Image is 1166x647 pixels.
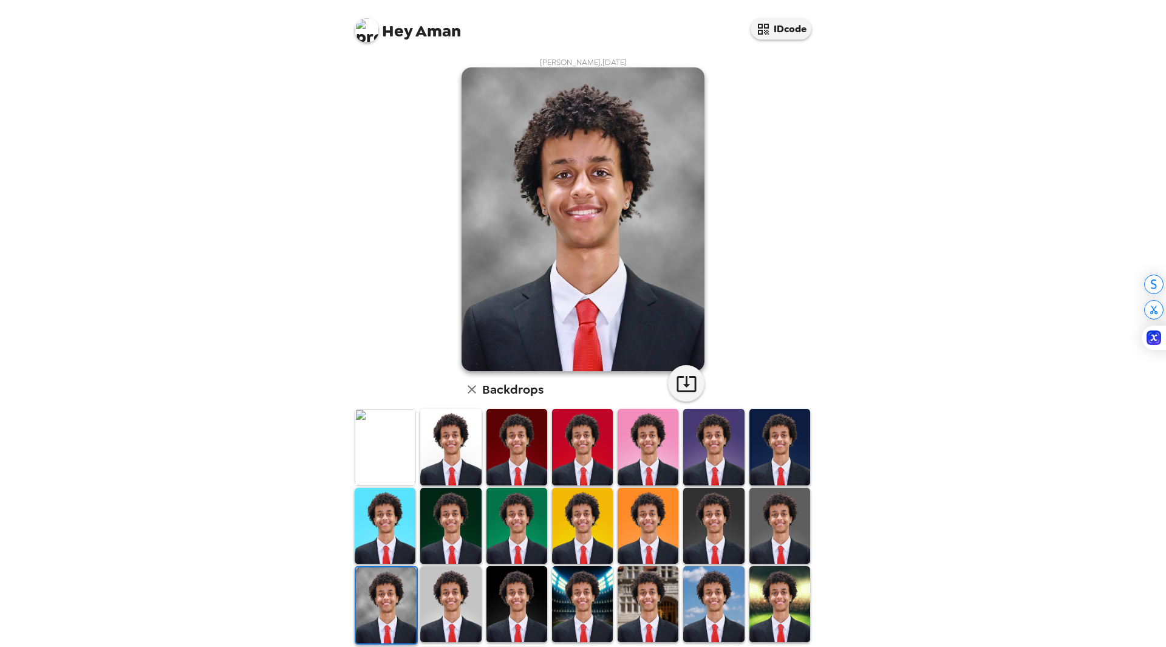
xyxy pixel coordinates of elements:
span: [PERSON_NAME] , [DATE] [540,57,627,67]
img: user [462,67,704,371]
img: profile pic [355,18,379,43]
button: IDcode [751,18,811,39]
span: Aman [355,12,461,39]
span: Hey [382,20,412,42]
img: Original [355,409,415,485]
h6: Backdrops [482,380,544,399]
